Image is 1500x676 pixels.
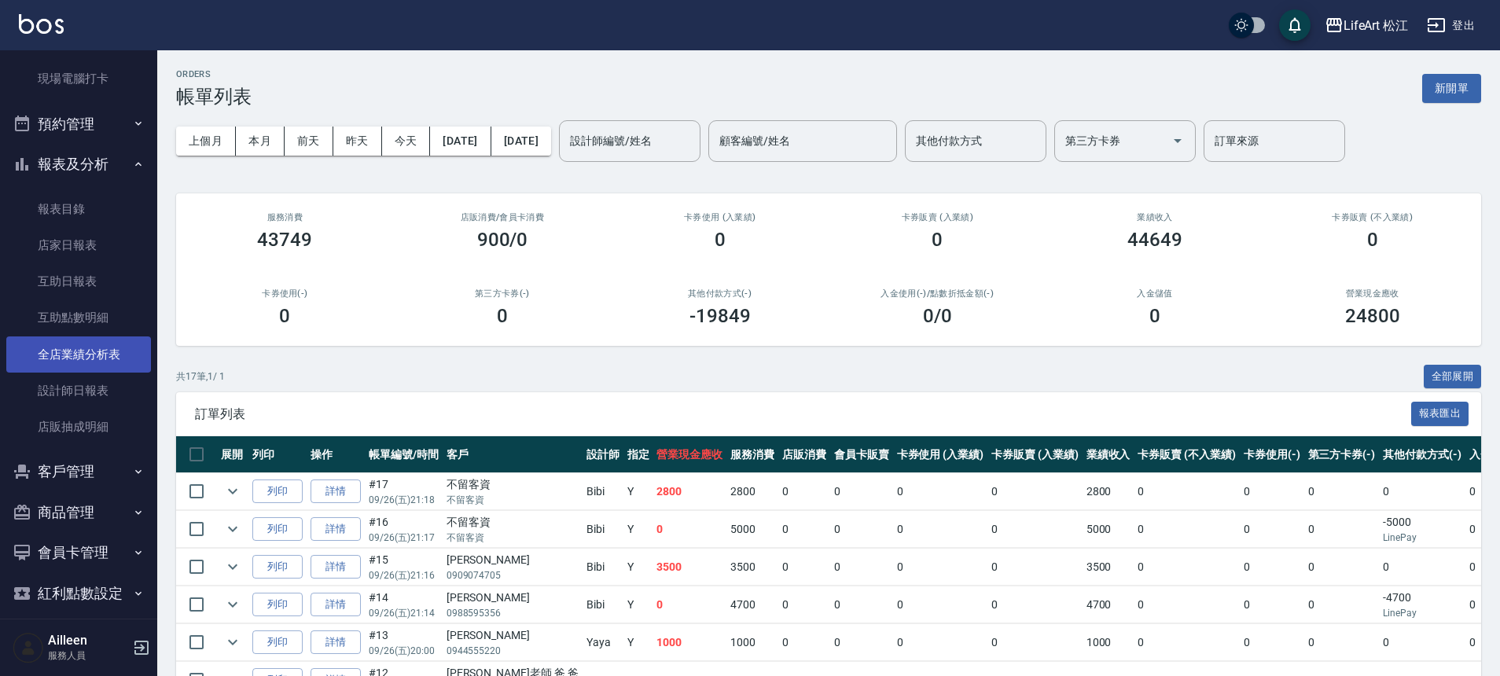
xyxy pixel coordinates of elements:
[1411,406,1469,421] a: 報表匯出
[583,586,623,623] td: Bibi
[726,549,778,586] td: 3500
[369,493,439,507] p: 09/26 (五) 21:18
[365,624,443,661] td: #13
[252,517,303,542] button: 列印
[1083,624,1134,661] td: 1000
[1304,624,1380,661] td: 0
[583,511,623,548] td: Bibi
[6,104,151,145] button: 預約管理
[893,473,988,510] td: 0
[221,593,244,616] button: expand row
[311,593,361,617] a: 詳情
[369,644,439,658] p: 09/26 (五) 20:00
[221,479,244,503] button: expand row
[715,229,726,251] h3: 0
[365,549,443,586] td: #15
[447,627,579,644] div: [PERSON_NAME]
[1065,288,1245,299] h2: 入金儲值
[623,624,653,661] td: Y
[6,492,151,533] button: 商品管理
[623,511,653,548] td: Y
[653,549,726,586] td: 3500
[1379,586,1465,623] td: -4700
[1304,473,1380,510] td: 0
[6,299,151,336] a: 互助點數明細
[443,436,583,473] th: 客戶
[221,630,244,654] button: expand row
[257,229,312,251] h3: 43749
[653,624,726,661] td: 1000
[1083,586,1134,623] td: 4700
[447,568,579,582] p: 0909074705
[1422,80,1481,95] a: 新開單
[987,436,1083,473] th: 卡券販賣 (入業績)
[1279,9,1311,41] button: save
[1304,549,1380,586] td: 0
[369,568,439,582] p: 09/26 (五) 21:16
[1240,586,1304,623] td: 0
[307,436,365,473] th: 操作
[365,436,443,473] th: 帳單編號/時間
[195,288,375,299] h2: 卡券使用(-)
[252,593,303,617] button: 列印
[333,127,382,156] button: 昨天
[653,586,726,623] td: 0
[830,586,893,623] td: 0
[987,473,1083,510] td: 0
[1134,436,1239,473] th: 卡券販賣 (不入業績)
[1127,229,1182,251] h3: 44649
[893,624,988,661] td: 0
[778,624,830,661] td: 0
[19,14,64,34] img: Logo
[6,144,151,185] button: 報表及分析
[726,436,778,473] th: 服務消費
[583,549,623,586] td: Bibi
[1134,586,1239,623] td: 0
[369,531,439,545] p: 09/26 (五) 21:17
[1421,11,1481,40] button: 登出
[477,229,528,251] h3: 900/0
[778,511,830,548] td: 0
[248,436,307,473] th: 列印
[176,69,252,79] h2: ORDERS
[382,127,431,156] button: 今天
[847,212,1028,222] h2: 卡券販賣 (入業績)
[1379,549,1465,586] td: 0
[365,511,443,548] td: #16
[497,305,508,327] h3: 0
[1424,365,1482,389] button: 全部展開
[653,436,726,473] th: 營業現金應收
[413,212,593,222] h2: 店販消費 /會員卡消費
[252,555,303,579] button: 列印
[1304,511,1380,548] td: 0
[778,436,830,473] th: 店販消費
[48,633,128,648] h5: Ailleen
[365,473,443,510] td: #17
[369,606,439,620] p: 09/26 (五) 21:14
[726,624,778,661] td: 1000
[1379,473,1465,510] td: 0
[1149,305,1160,327] h3: 0
[6,573,151,614] button: 紅利點數設定
[1240,624,1304,661] td: 0
[1379,436,1465,473] th: 其他付款方式(-)
[447,476,579,493] div: 不留客資
[689,305,751,327] h3: -19849
[1304,436,1380,473] th: 第三方卡券(-)
[285,127,333,156] button: 前天
[1083,511,1134,548] td: 5000
[1367,229,1378,251] h3: 0
[1422,74,1481,103] button: 新開單
[987,586,1083,623] td: 0
[1134,549,1239,586] td: 0
[6,451,151,492] button: 客戶管理
[311,630,361,655] a: 詳情
[893,436,988,473] th: 卡券使用 (入業績)
[1318,9,1415,42] button: LifeArt 松江
[176,369,225,384] p: 共 17 筆, 1 / 1
[430,127,491,156] button: [DATE]
[830,511,893,548] td: 0
[217,436,248,473] th: 展開
[491,127,551,156] button: [DATE]
[1345,305,1400,327] h3: 24800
